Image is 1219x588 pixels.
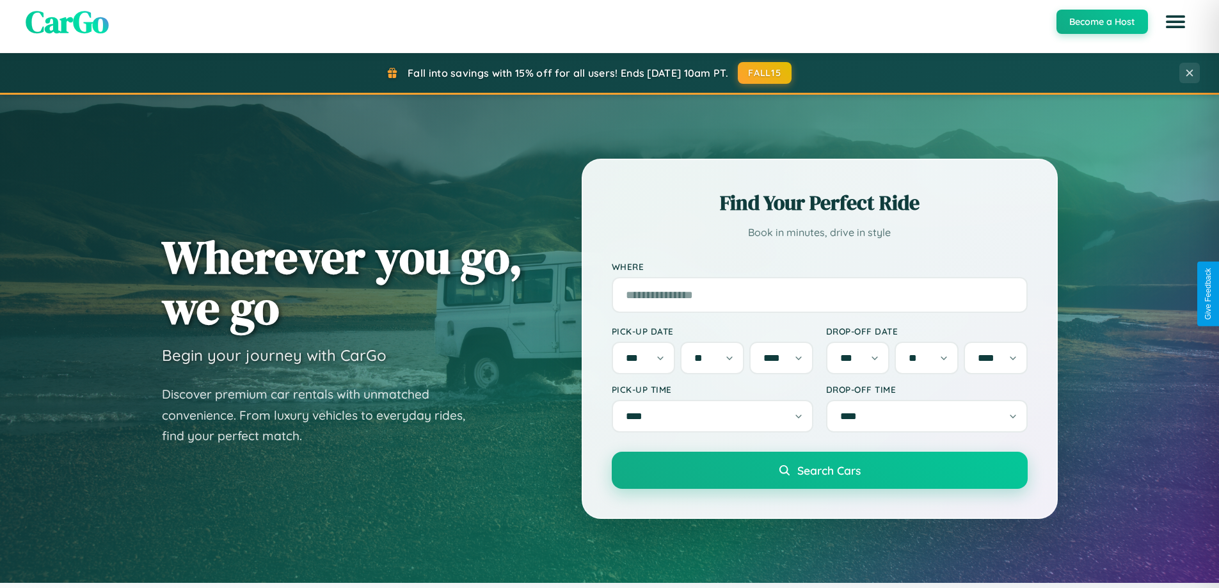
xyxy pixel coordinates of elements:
h3: Begin your journey with CarGo [162,346,386,365]
div: Give Feedback [1204,268,1213,320]
button: FALL15 [738,62,792,84]
label: Where [612,261,1028,272]
span: CarGo [26,1,109,43]
label: Drop-off Date [826,326,1028,337]
label: Pick-up Time [612,384,813,395]
label: Pick-up Date [612,326,813,337]
button: Search Cars [612,452,1028,489]
label: Drop-off Time [826,384,1028,395]
p: Discover premium car rentals with unmatched convenience. From luxury vehicles to everyday rides, ... [162,384,482,447]
button: Become a Host [1056,10,1148,34]
span: Fall into savings with 15% off for all users! Ends [DATE] 10am PT. [408,67,728,79]
h2: Find Your Perfect Ride [612,189,1028,217]
p: Book in minutes, drive in style [612,223,1028,242]
h1: Wherever you go, we go [162,232,523,333]
span: Search Cars [797,463,861,477]
button: Open menu [1158,4,1193,40]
